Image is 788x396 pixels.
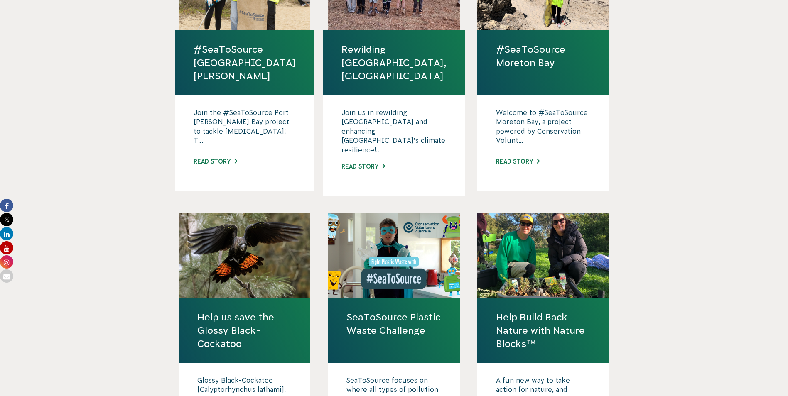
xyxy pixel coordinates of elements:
[194,158,237,165] a: Read story
[197,310,292,351] a: Help us save the Glossy Black-Cockatoo
[496,43,591,69] a: #SeaToSource Moreton Bay
[341,43,447,83] a: Rewilding [GEOGRAPHIC_DATA], [GEOGRAPHIC_DATA]
[496,310,591,351] a: Help Build Back Nature with Nature Blocks™
[346,310,441,337] a: SeaToSource Plastic Waste Challenge
[341,108,447,154] p: Join us in rewilding [GEOGRAPHIC_DATA] and enhancing [GEOGRAPHIC_DATA]’s climate resilience!...
[496,108,591,149] p: Welcome to #SeaToSource Moreton Bay, a project powered by Conservation Volunt...
[496,158,540,165] a: Read story
[194,108,296,149] p: Join the #SeaToSource Port [PERSON_NAME] Bay project to tackle [MEDICAL_DATA]! T...
[194,43,296,83] a: #SeaToSource [GEOGRAPHIC_DATA][PERSON_NAME]
[341,163,385,170] a: Read story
